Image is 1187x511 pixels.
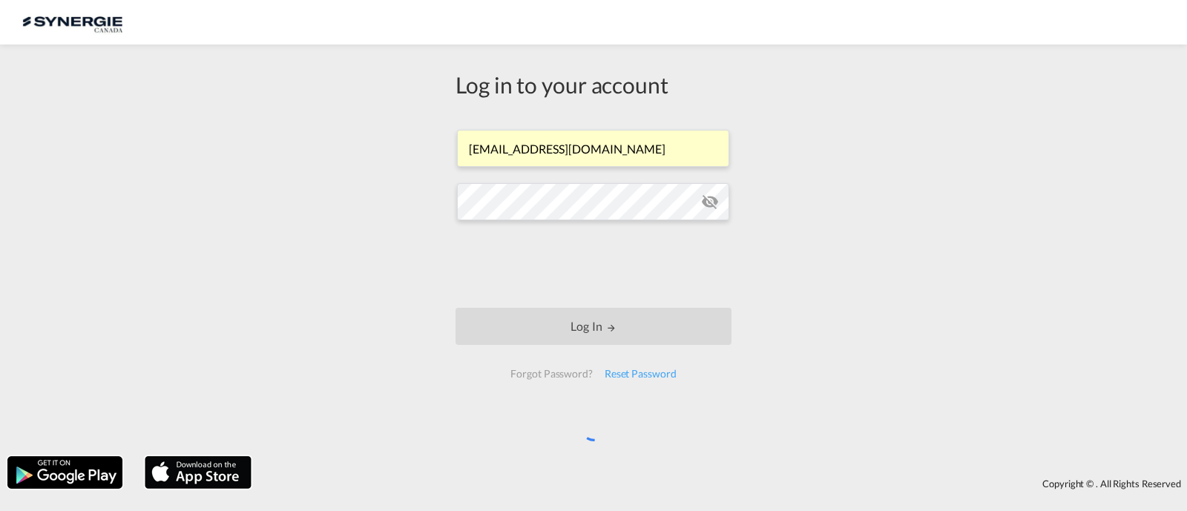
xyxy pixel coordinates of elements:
[259,471,1187,496] div: Copyright © . All Rights Reserved
[456,308,731,345] button: LOGIN
[504,360,598,387] div: Forgot Password?
[143,455,253,490] img: apple.png
[6,455,124,490] img: google.png
[22,6,122,39] img: 1f56c880d42311ef80fc7dca854c8e59.png
[599,360,683,387] div: Reset Password
[481,235,706,293] iframe: reCAPTCHA
[701,193,719,211] md-icon: icon-eye-off
[457,130,729,167] input: Enter email/phone number
[456,69,731,100] div: Log in to your account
